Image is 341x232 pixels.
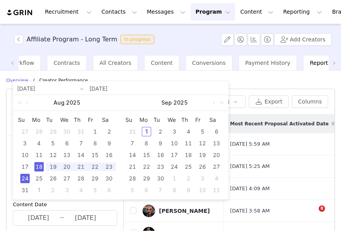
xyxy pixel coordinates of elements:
div: 11 [184,139,193,148]
input: Start date [17,84,117,93]
td: August 11, 2025 [32,149,46,161]
span: Most Recent Proposal Activated Date [230,120,329,127]
div: 30 [156,174,165,183]
td: October 8, 2025 [168,184,182,196]
td: September 22, 2025 [139,161,154,173]
th: Tue [154,114,168,126]
th: Thu [74,114,88,126]
td: August 30, 2025 [102,173,116,184]
span: Th [74,116,88,123]
span: Contracts [54,60,80,66]
div: 1 [34,186,44,195]
div: 1 [170,174,179,183]
div: 5 [48,139,58,148]
div: 27 [20,127,30,136]
button: Recruitment [40,3,96,21]
i: icon: left [11,61,14,65]
td: October 2, 2025 [181,173,195,184]
td: September 7, 2025 [125,137,139,149]
td: September 24, 2025 [168,161,182,173]
td: August 13, 2025 [60,149,74,161]
div: 30 [104,174,114,183]
div: 25 [34,174,44,183]
td: October 5, 2025 [125,184,139,196]
div: 1 [142,127,151,136]
td: September 18, 2025 [181,149,195,161]
button: Program [191,3,235,21]
div: 31 [128,127,137,136]
div: 14 [128,150,137,160]
a: grin logo [6,9,34,16]
th: Wed [60,114,74,126]
td: September 13, 2025 [209,137,223,149]
td: September 29, 2025 [139,173,154,184]
th: Sat [102,114,116,126]
span: Mo [32,116,46,123]
div: 21 [76,162,86,171]
td: September 11, 2025 [181,137,195,149]
div: 4 [212,174,221,183]
td: August 18, 2025 [32,161,46,173]
div: 10 [198,186,207,195]
div: 10 [20,150,30,160]
th: Sun [125,114,139,126]
div: 26 [198,162,207,171]
td: August 27, 2025 [60,173,74,184]
div: 17 [170,150,179,160]
td: August 1, 2025 [88,126,102,137]
div: 8 [142,139,151,148]
div: 16 [104,150,114,160]
span: Tu [46,116,60,123]
div: 10 [170,139,179,148]
td: October 11, 2025 [209,184,223,196]
td: August 31, 2025 [18,184,32,196]
td: September 19, 2025 [195,149,209,161]
td: July 29, 2025 [46,126,60,137]
p: Overview [6,77,29,84]
div: [PERSON_NAME] [159,208,210,214]
td: September 20, 2025 [209,149,223,161]
td: September 26, 2025 [195,161,209,173]
td: August 5, 2025 [46,137,60,149]
td: September 10, 2025 [168,137,182,149]
a: 2025 [173,95,189,111]
div: 8 [90,139,100,148]
td: August 23, 2025 [102,161,116,173]
td: September 30, 2025 [154,173,168,184]
button: Reporting [279,3,327,21]
button: Columns [292,95,328,108]
div: 7 [156,186,165,195]
input: End date [64,213,106,223]
td: August 17, 2025 [18,161,32,173]
td: August 16, 2025 [102,149,116,161]
th: Tue [46,114,60,126]
span: 8 [319,205,325,212]
div: 24 [170,162,179,171]
td: September 6, 2025 [102,184,116,196]
span: Conversions [192,60,226,66]
div: 22 [142,162,151,171]
div: 18 [184,150,193,160]
div: 5 [90,186,100,195]
td: August 3, 2025 [18,137,32,149]
div: 7 [76,139,86,148]
div: 18 [34,162,44,171]
span: [object Object] [14,35,157,44]
span: We [60,116,74,123]
td: August 10, 2025 [18,149,32,161]
span: Sa [209,116,223,123]
div: Content Date [13,201,117,209]
div: 21 [128,162,137,171]
th: Fri [195,114,209,126]
td: September 16, 2025 [154,149,168,161]
td: July 27, 2025 [18,126,32,137]
div: 6 [62,139,71,148]
span: In progress [120,35,154,44]
th: Sat [209,114,223,126]
div: 3 [170,127,179,136]
div: 23 [104,162,114,171]
td: September 4, 2025 [74,184,88,196]
iframe: Intercom live chat [303,205,321,224]
div: 12 [48,150,58,160]
div: 3 [62,186,71,195]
